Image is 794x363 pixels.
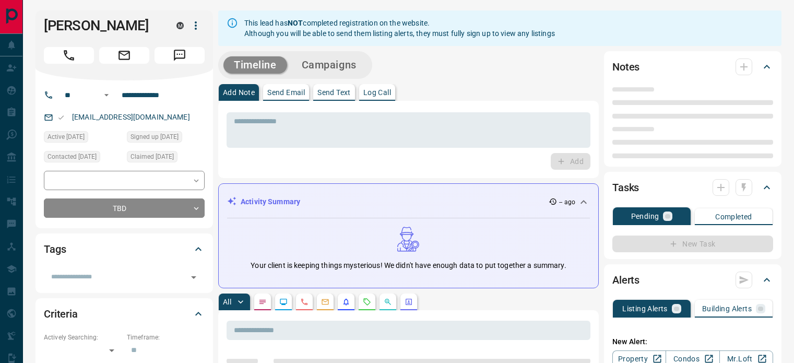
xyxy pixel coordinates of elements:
[288,19,303,27] strong: NOT
[612,58,639,75] h2: Notes
[363,298,371,306] svg: Requests
[612,54,773,79] div: Notes
[321,298,329,306] svg: Emails
[267,89,305,96] p: Send Email
[363,89,391,96] p: Log Call
[622,305,668,312] p: Listing Alerts
[702,305,752,312] p: Building Alerts
[186,270,201,285] button: Open
[72,113,190,121] a: [EMAIL_ADDRESS][DOMAIN_NAME]
[251,260,566,271] p: Your client is keeping things mysterious! We didn't have enough data to put together a summary.
[44,306,78,322] h2: Criteria
[258,298,267,306] svg: Notes
[559,197,575,207] p: -- ago
[291,56,367,74] button: Campaigns
[131,132,179,142] span: Signed up [DATE]
[244,14,555,43] div: This lead has completed registration on the website. Although you will be able to send them listi...
[44,47,94,64] span: Call
[44,151,122,166] div: Fri Nov 12 2021
[100,89,113,101] button: Open
[57,114,65,121] svg: Email Valid
[342,298,350,306] svg: Listing Alerts
[241,196,300,207] p: Activity Summary
[631,213,659,220] p: Pending
[127,151,205,166] div: Thu Nov 11 2021
[384,298,392,306] svg: Opportunities
[44,301,205,326] div: Criteria
[131,151,174,162] span: Claimed [DATE]
[227,192,590,212] div: Activity Summary-- ago
[99,47,149,64] span: Email
[44,241,66,257] h2: Tags
[405,298,413,306] svg: Agent Actions
[612,336,773,347] p: New Alert:
[127,333,205,342] p: Timeframe:
[612,267,773,292] div: Alerts
[317,89,351,96] p: Send Text
[279,298,288,306] svg: Lead Browsing Activity
[612,175,773,200] div: Tasks
[612,272,639,288] h2: Alerts
[44,17,161,34] h1: [PERSON_NAME]
[127,131,205,146] div: Thu Nov 11 2021
[715,213,752,220] p: Completed
[44,237,205,262] div: Tags
[48,151,97,162] span: Contacted [DATE]
[300,298,309,306] svg: Calls
[44,333,122,342] p: Actively Searching:
[223,89,255,96] p: Add Note
[176,22,184,29] div: mrloft.ca
[155,47,205,64] span: Message
[44,198,205,218] div: TBD
[223,56,287,74] button: Timeline
[44,131,122,146] div: Thu Nov 11 2021
[612,179,639,196] h2: Tasks
[48,132,85,142] span: Active [DATE]
[223,298,231,306] p: All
